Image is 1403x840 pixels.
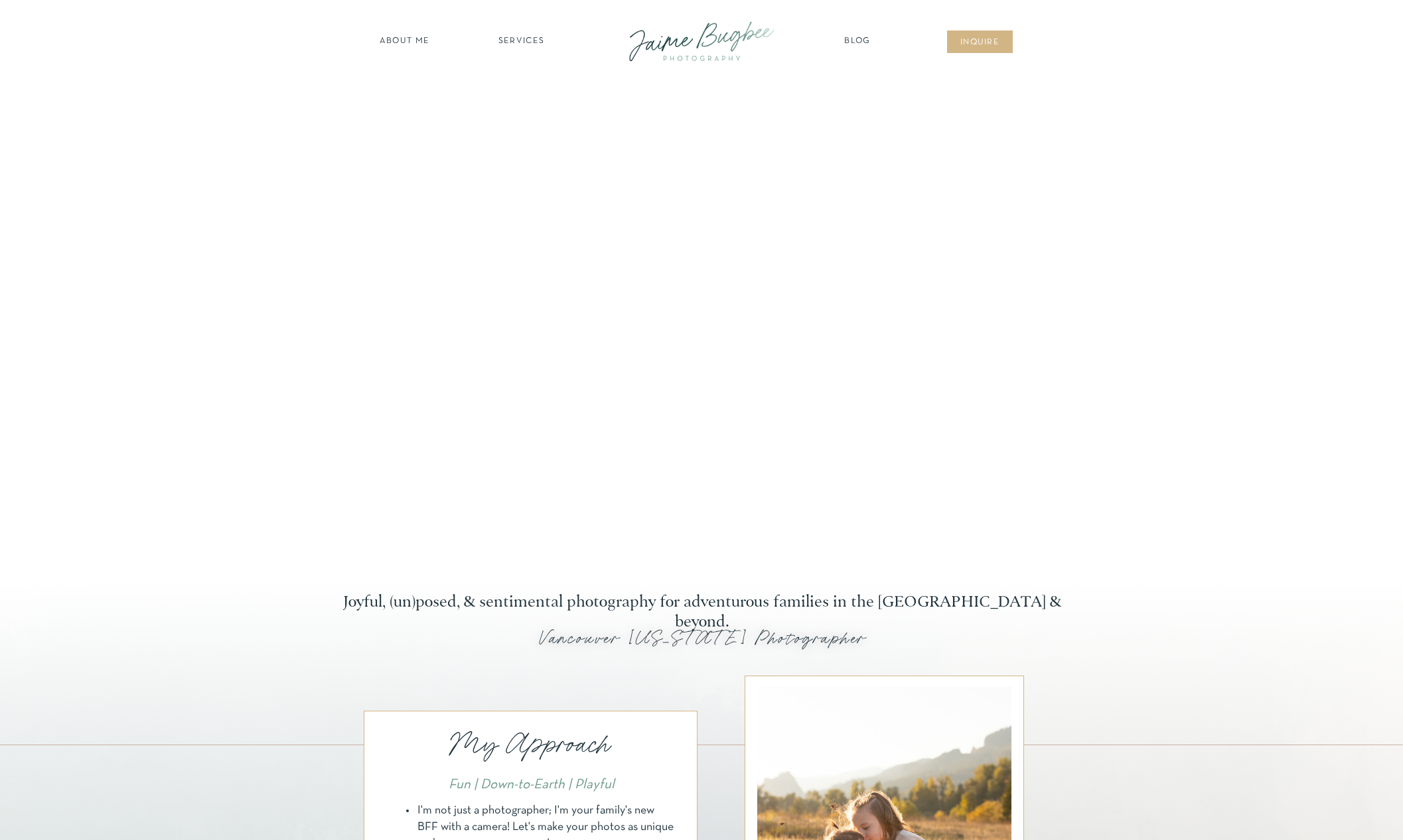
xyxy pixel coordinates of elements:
a: SERVICES [484,35,559,48]
a: about ME [376,35,433,48]
h2: Joyful, (un)posed, & sentimental photography for adventurous families in the [GEOGRAPHIC_DATA] & ... [331,593,1073,613]
i: Fun | Down-to-Earth | Playful [449,778,615,791]
a: inqUIre [953,36,1007,50]
h1: Vancouver [US_STATE] Photographer [196,629,1208,658]
p: My Approach [433,726,628,764]
a: Blog [841,35,874,48]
